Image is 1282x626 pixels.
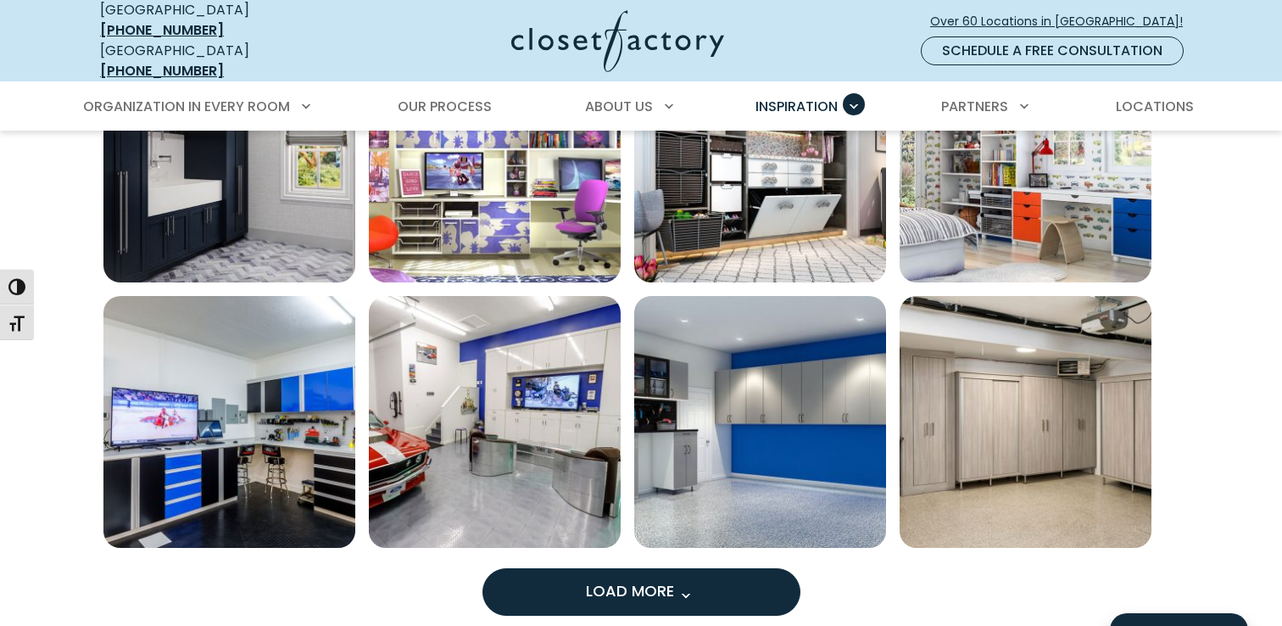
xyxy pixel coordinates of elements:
span: Load More [586,580,696,601]
img: High-gloss white garage storage cabinetry with integrated TV mount. [369,296,621,548]
a: Open inspiration gallery to preview enlarged image [103,31,355,282]
a: [PHONE_NUMBER] [100,61,224,81]
a: Open inspiration gallery to preview enlarged image [103,296,355,548]
span: Our Process [398,97,492,116]
button: Load more inspiration gallery images [482,568,800,616]
span: Over 60 Locations in [GEOGRAPHIC_DATA]! [930,13,1196,31]
span: Organization in Every Room [83,97,290,116]
img: Corner desk and custom built in shelving for kids bedroom [369,31,621,282]
span: Partners [941,97,1008,116]
span: Inspiration [755,97,838,116]
nav: Primary Menu [71,83,1211,131]
span: Locations [1116,97,1194,116]
img: Closet system with built-in changing station and pull-down hampers. [634,31,886,282]
a: [PHONE_NUMBER] [100,20,224,40]
img: Closet Factory Logo [511,10,724,72]
a: Open inspiration gallery to preview enlarged image [634,296,886,548]
a: Open inspiration gallery to preview enlarged image [634,31,886,282]
div: [GEOGRAPHIC_DATA] [100,41,346,81]
img: Red, white, and blue melamine built in cabinetry with built-in desk. [900,31,1151,282]
a: Open inspiration gallery to preview enlarged image [900,31,1151,282]
img: Man cave & garage combination with open shelving unit, slatwall tool storage, high gloss dual-ton... [103,296,355,548]
a: Over 60 Locations in [GEOGRAPHIC_DATA]! [929,7,1197,36]
img: Grey high-gloss upper cabinetry with black slatwall organizer and accent glass-front doors. [634,296,886,548]
span: About Us [585,97,653,116]
img: Full height cabinetry with built-in laundry sink and open shelving for woven baskets. [103,31,355,282]
a: Schedule a Free Consultation [921,36,1184,65]
img: Garage cabinetry with sliding doors and workstation drawers on wheels for easy mobility. [900,296,1151,548]
a: Open inspiration gallery to preview enlarged image [900,296,1151,548]
a: Open inspiration gallery to preview enlarged image [369,31,621,282]
a: Open inspiration gallery to preview enlarged image [369,296,621,548]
